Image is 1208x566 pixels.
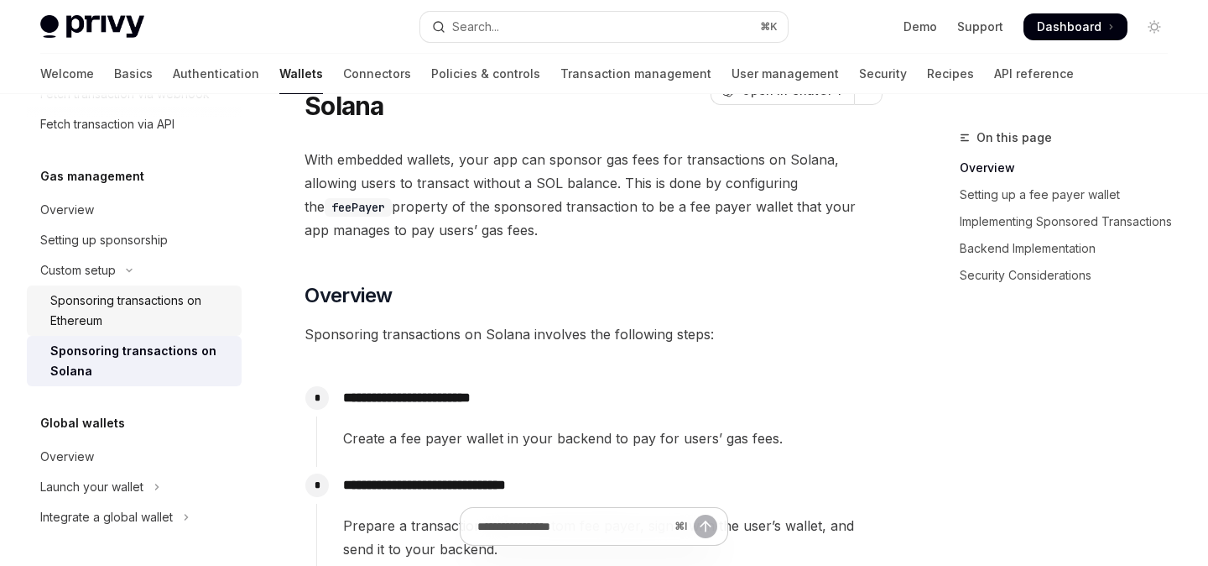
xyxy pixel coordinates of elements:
[1141,13,1168,40] button: Toggle dark mode
[859,54,907,94] a: Security
[27,502,242,532] button: Toggle Integrate a global wallet section
[27,225,242,255] a: Setting up sponsorship
[732,54,839,94] a: User management
[40,477,143,497] div: Launch your wallet
[27,442,242,472] a: Overview
[27,195,242,225] a: Overview
[477,508,668,545] input: Ask a question...
[760,20,778,34] span: ⌘ K
[960,208,1181,235] a: Implementing Sponsored Transactions
[1037,18,1101,35] span: Dashboard
[960,181,1181,208] a: Setting up a fee payer wallet
[431,54,540,94] a: Policies & controls
[343,54,411,94] a: Connectors
[560,54,711,94] a: Transaction management
[305,322,883,346] span: Sponsoring transactions on Solana involves the following steps:
[27,286,242,336] a: Sponsoring transactions on Ethereum
[1023,13,1127,40] a: Dashboard
[40,114,174,134] div: Fetch transaction via API
[27,472,242,502] button: Toggle Launch your wallet section
[27,336,242,386] a: Sponsoring transactions on Solana
[40,230,168,250] div: Setting up sponsorship
[694,515,717,538] button: Send message
[960,235,1181,262] a: Backend Implementation
[960,155,1181,181] a: Overview
[40,166,144,186] h5: Gas management
[279,54,323,94] a: Wallets
[40,54,94,94] a: Welcome
[40,507,173,527] div: Integrate a global wallet
[420,12,787,42] button: Open search
[50,341,232,381] div: Sponsoring transactions on Solana
[994,54,1074,94] a: API reference
[40,260,116,280] div: Custom setup
[40,200,94,220] div: Overview
[325,198,392,217] code: feePayer
[114,54,153,94] a: Basics
[305,282,392,309] span: Overview
[305,148,883,242] span: With embedded wallets, your app can sponsor gas fees for transactions on Solana, allowing users t...
[27,255,242,286] button: Toggle Custom setup section
[960,262,1181,289] a: Security Considerations
[50,291,232,331] div: Sponsoring transactions on Ethereum
[927,54,974,94] a: Recipes
[173,54,259,94] a: Authentication
[957,18,1003,35] a: Support
[903,18,937,35] a: Demo
[40,15,144,39] img: light logo
[452,17,499,37] div: Search...
[343,427,882,450] span: Create a fee payer wallet in your backend to pay for users’ gas fees.
[40,447,94,467] div: Overview
[976,128,1052,148] span: On this page
[40,413,125,433] h5: Global wallets
[27,109,242,139] a: Fetch transaction via API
